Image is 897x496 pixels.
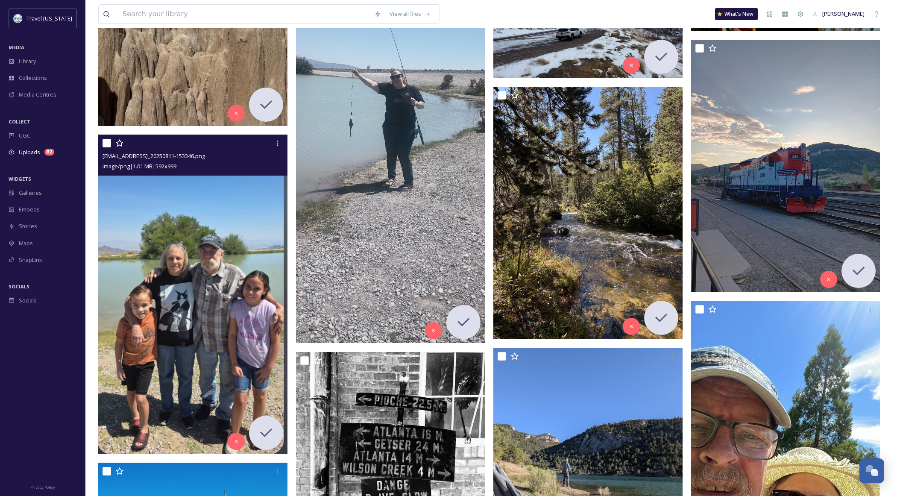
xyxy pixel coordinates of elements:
[103,152,205,160] span: [EMAIL_ADDRESS]_20250811-153346.png
[822,10,865,18] span: [PERSON_NAME]
[19,205,40,214] span: Embeds
[9,283,29,290] span: SOCIALS
[103,162,176,170] span: image/png | 1.01 MB | 592 x 999
[715,8,758,20] a: What's New
[19,296,37,305] span: Socials
[19,256,42,264] span: SnapLink
[44,149,54,156] div: 82
[19,57,36,65] span: Library
[385,6,435,22] a: View all files
[30,484,55,490] span: Privacy Policy
[14,14,22,23] img: download.jpeg
[19,222,37,230] span: Stories
[19,91,56,99] span: Media Centres
[808,6,869,22] a: [PERSON_NAME]
[9,176,31,182] span: WIDGETS
[19,189,42,197] span: Galleries
[691,40,880,292] img: ext_1758053731.173409_Heatherkmarvel@gmail.com-20250815_190226.jpg
[493,87,683,339] img: ext_1758043872.380011_nelson4gvn@yahoo.com-IMG_2740.jpeg
[9,44,24,50] span: MEDIA
[9,118,30,125] span: COLLECT
[30,481,55,492] a: Privacy Policy
[98,135,287,454] img: ext_1758075222.140179_cullinaneseanj@gmail.com-Screenshot_20250811-153346.png
[19,239,33,247] span: Maps
[19,74,47,82] span: Collections
[859,458,884,483] button: Open Chat
[19,132,30,140] span: UGC
[26,15,72,22] span: Travel [US_STATE]
[118,5,370,23] input: Search your library
[19,148,40,156] span: Uploads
